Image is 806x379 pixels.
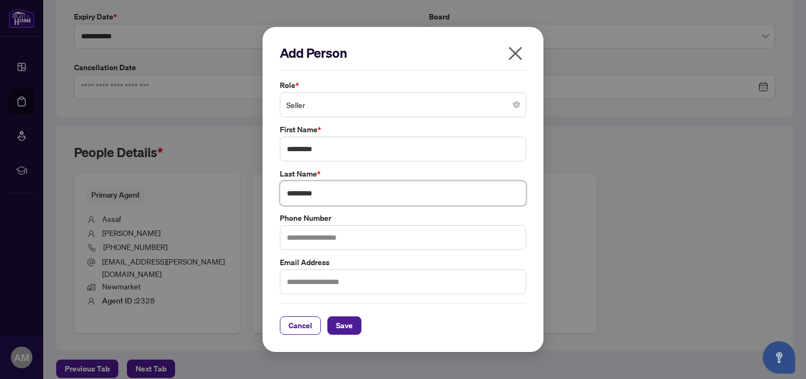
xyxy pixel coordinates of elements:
span: close [507,45,524,62]
span: close-circle [513,101,520,108]
button: Open asap [763,341,795,374]
button: Cancel [280,316,321,335]
span: Seller [286,94,520,115]
button: Save [327,316,361,335]
label: Role [280,79,526,91]
span: Save [336,317,353,334]
span: Cancel [288,317,312,334]
label: Last Name [280,168,526,180]
label: Email Address [280,256,526,268]
label: First Name [280,124,526,136]
h2: Add Person [280,44,526,62]
label: Phone Number [280,212,526,224]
